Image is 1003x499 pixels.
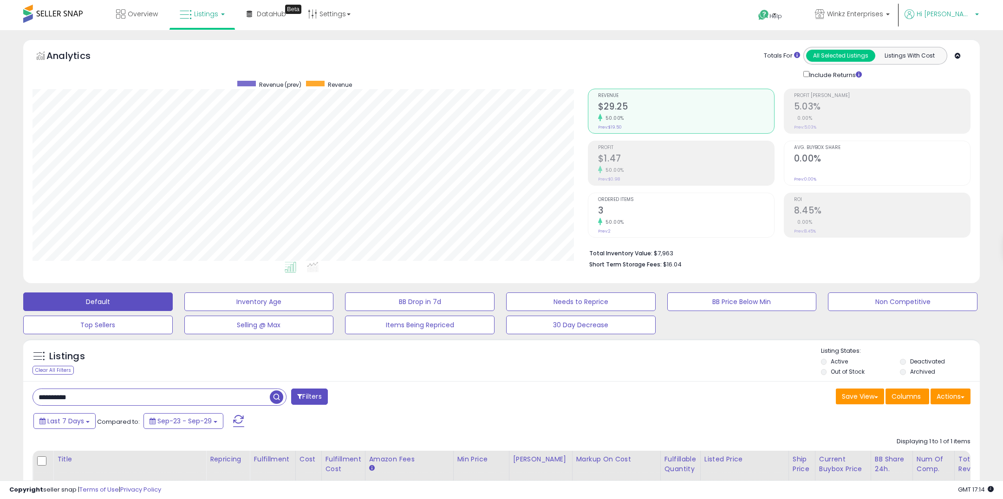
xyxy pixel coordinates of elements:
[897,437,970,446] div: Displaying 1 to 1 of 1 items
[602,219,624,226] small: 50.00%
[794,93,970,98] span: Profit [PERSON_NAME]
[194,9,218,19] span: Listings
[257,9,286,19] span: DataHub
[9,486,161,494] div: seller snap | |
[328,81,352,89] span: Revenue
[836,389,884,404] button: Save View
[598,176,620,182] small: Prev: $0.98
[794,115,813,122] small: 0.00%
[828,292,977,311] button: Non Competitive
[589,260,662,268] b: Short Term Storage Fees:
[128,9,158,19] span: Overview
[254,454,291,464] div: Fulfillment
[291,389,327,405] button: Filters
[210,454,246,464] div: Repricing
[806,50,875,62] button: All Selected Listings
[576,454,657,464] div: Markup on Cost
[794,101,970,114] h2: 5.03%
[33,366,74,375] div: Clear All Filters
[259,81,301,89] span: Revenue (prev)
[345,292,495,311] button: BB Drop in 7d
[794,197,970,202] span: ROI
[598,93,774,98] span: Revenue
[910,368,935,376] label: Archived
[300,454,318,464] div: Cost
[875,50,944,62] button: Listings With Cost
[794,219,813,226] small: 0.00%
[875,454,909,474] div: BB Share 24h.
[796,69,873,79] div: Include Returns
[958,454,992,474] div: Total Rev.
[572,451,660,487] th: The percentage added to the cost of goods (COGS) that forms the calculator for Min & Max prices.
[589,249,652,257] b: Total Inventory Value:
[457,454,505,464] div: Min Price
[663,260,682,269] span: $16.04
[46,49,109,65] h5: Analytics
[769,12,782,20] span: Help
[758,9,769,21] i: Get Help
[326,454,361,474] div: Fulfillment Cost
[831,357,848,365] label: Active
[589,247,964,258] li: $7,963
[506,316,656,334] button: 30 Day Decrease
[794,153,970,166] h2: 0.00%
[33,413,96,429] button: Last 7 Days
[79,485,119,494] a: Terms of Use
[598,153,774,166] h2: $1.47
[704,454,785,464] div: Listed Price
[369,464,375,473] small: Amazon Fees.
[794,205,970,218] h2: 8.45%
[667,292,817,311] button: BB Price Below Min
[345,316,495,334] button: Items Being Repriced
[917,454,951,474] div: Num of Comp.
[794,124,816,130] small: Prev: 5.03%
[285,5,301,14] div: Tooltip anchor
[47,416,84,426] span: Last 7 Days
[910,357,945,365] label: Deactivated
[598,228,611,234] small: Prev: 2
[506,292,656,311] button: Needs to Reprice
[49,350,85,363] h5: Listings
[602,167,624,174] small: 50.00%
[184,292,334,311] button: Inventory Age
[794,228,816,234] small: Prev: 8.45%
[598,101,774,114] h2: $29.25
[794,176,816,182] small: Prev: 0.00%
[892,392,921,401] span: Columns
[143,413,223,429] button: Sep-23 - Sep-29
[23,316,173,334] button: Top Sellers
[120,485,161,494] a: Privacy Policy
[819,454,867,474] div: Current Buybox Price
[23,292,173,311] button: Default
[827,9,883,19] span: Winkz Enterprises
[598,205,774,218] h2: 3
[821,347,980,356] p: Listing States:
[598,145,774,150] span: Profit
[917,9,972,19] span: Hi [PERSON_NAME]
[793,454,811,474] div: Ship Price
[513,454,568,464] div: [PERSON_NAME]
[794,145,970,150] span: Avg. Buybox Share
[97,417,140,426] span: Compared to:
[958,485,994,494] span: 2025-10-7 17:14 GMT
[9,485,43,494] strong: Copyright
[157,416,212,426] span: Sep-23 - Sep-29
[886,389,929,404] button: Columns
[905,9,979,30] a: Hi [PERSON_NAME]
[664,454,697,474] div: Fulfillable Quantity
[931,389,970,404] button: Actions
[602,115,624,122] small: 50.00%
[598,124,622,130] small: Prev: $19.50
[831,368,865,376] label: Out of Stock
[751,2,800,30] a: Help
[369,454,449,464] div: Amazon Fees
[764,52,800,60] div: Totals For
[57,454,202,464] div: Title
[598,197,774,202] span: Ordered Items
[184,316,334,334] button: Selling @ Max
